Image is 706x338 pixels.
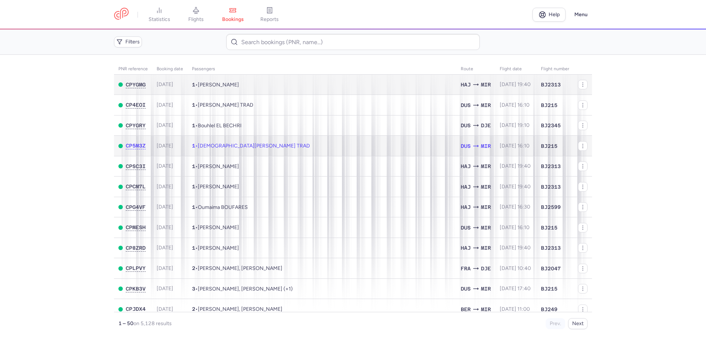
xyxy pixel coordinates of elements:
[198,306,282,312] span: Gadi HEINICH, Alexander ARONOV
[192,163,239,170] span: •
[141,7,178,23] a: statistics
[192,102,253,108] span: •
[157,163,173,169] span: [DATE]
[500,102,529,108] span: [DATE] 16:10
[125,39,140,45] span: Filters
[568,318,588,329] button: Next
[157,102,173,108] span: [DATE]
[114,64,152,75] th: PNR reference
[461,203,471,211] span: HAJ
[500,163,531,169] span: [DATE] 19:40
[192,102,195,108] span: 1
[198,82,239,88] span: Ahmed AKID
[192,224,195,230] span: 1
[192,204,248,210] span: •
[222,16,244,23] span: bookings
[126,265,146,271] button: CPLPVY
[192,286,195,292] span: 3
[461,224,471,232] span: DUS
[157,81,173,88] span: [DATE]
[198,184,239,190] span: Samir REZGUI
[126,82,146,88] button: CPYGMG
[549,12,560,17] span: Help
[192,306,282,312] span: •
[192,82,195,88] span: 1
[541,244,561,252] span: BJ2313
[198,163,239,170] span: Meriem ZANEGUI
[226,34,479,50] input: Search bookings (PNR, name...)
[570,8,592,22] button: Menu
[126,122,146,128] span: CPYGRY
[192,245,195,251] span: 1
[541,285,557,292] span: BJ215
[541,265,561,272] span: BJ2047
[541,142,557,150] span: BJ215
[126,143,146,149] span: CP5M3Z
[126,163,146,170] button: CPSC3I
[114,8,129,21] a: CitizenPlane red outlined logo
[536,64,574,75] th: Flight number
[214,7,251,23] a: bookings
[198,204,248,210] span: Oumaima BOUFARES
[126,82,146,88] span: CPYGMG
[126,245,146,251] button: CP8ZRD
[126,204,146,210] button: CPG4VF
[198,143,310,149] span: Mohamed Dhia TRAD
[481,121,491,129] span: DJE
[495,64,536,75] th: flight date
[192,184,195,189] span: 1
[541,203,561,211] span: BJ2599
[126,286,146,292] span: CPKB3V
[461,244,471,252] span: HAJ
[541,102,557,109] span: BJ215
[157,143,173,149] span: [DATE]
[541,224,557,231] span: BJ215
[461,121,471,129] span: DUS
[461,162,471,170] span: HAJ
[541,183,561,191] span: BJ2313
[126,286,146,292] button: CPKB3V
[192,122,242,129] span: •
[126,306,146,312] button: CPJDX4
[126,102,146,108] button: CP4EOI
[114,36,142,47] button: Filters
[192,224,239,231] span: •
[133,320,172,327] span: on 5,128 results
[192,265,282,271] span: •
[198,265,282,271] span: Gert SEIBOLD, Karin SEIBOLD
[481,264,491,273] span: DJE
[192,245,239,251] span: •
[157,122,173,128] span: [DATE]
[481,162,491,170] span: MIR
[126,184,146,189] span: CPCM7L
[481,285,491,293] span: MIR
[481,244,491,252] span: MIR
[481,183,491,191] span: MIR
[500,204,530,210] span: [DATE] 16:30
[192,122,195,128] span: 1
[157,224,173,231] span: [DATE]
[157,204,173,210] span: [DATE]
[461,305,471,313] span: BER
[198,245,239,251] span: Aya AHMED ESSALAH
[157,184,173,190] span: [DATE]
[461,142,471,150] span: DUS
[546,318,565,329] button: Prev.
[541,306,557,313] span: BJ249
[192,82,239,88] span: •
[157,306,173,312] span: [DATE]
[481,101,491,109] span: MIR
[192,163,195,169] span: 1
[157,245,173,251] span: [DATE]
[541,122,561,129] span: BJ2345
[157,285,173,292] span: [DATE]
[192,184,239,190] span: •
[500,285,531,292] span: [DATE] 17:40
[461,285,471,293] span: DUS
[126,224,146,230] span: CPMESH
